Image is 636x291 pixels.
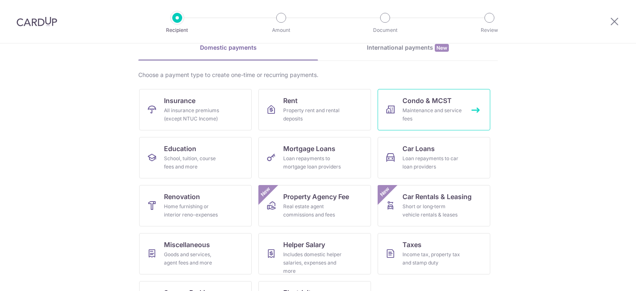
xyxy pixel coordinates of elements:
span: Help [73,6,90,13]
a: MiscellaneousGoods and services, agent fees and more [139,233,252,274]
a: Car LoansLoan repayments to car loan providers [378,137,490,178]
a: EducationSchool, tuition, course fees and more [139,137,252,178]
span: Helper Salary [283,240,325,250]
p: Review [459,26,520,34]
span: Rent [283,96,298,106]
span: Renovation [164,192,200,202]
div: Loan repayments to car loan providers [402,154,462,171]
span: Property Agency Fee [283,192,349,202]
div: Real estate agent commissions and fees [283,202,343,219]
span: Condo & MCST [402,96,452,106]
a: Condo & MCSTMaintenance and service fees [378,89,490,130]
div: International payments [318,43,498,52]
span: Car Loans [402,144,435,154]
div: Short or long‑term vehicle rentals & leases [402,202,462,219]
span: Taxes [402,240,422,250]
a: RenovationHome furnishing or interior reno-expenses [139,185,252,226]
a: Property Agency FeeReal estate agent commissions and feesNew [258,185,371,226]
span: Car Rentals & Leasing [402,192,472,202]
p: Recipient [147,26,208,34]
div: Domestic payments [138,43,318,52]
a: Helper SalaryIncludes domestic helper salaries, expenses and more [258,233,371,274]
a: InsuranceAll insurance premiums (except NTUC Income) [139,89,252,130]
span: Insurance [164,96,195,106]
div: Choose a payment type to create one-time or recurring payments. [138,71,498,79]
a: TaxesIncome tax, property tax and stamp duty [378,233,490,274]
span: New [435,44,449,52]
span: New [259,185,272,199]
div: Loan repayments to mortgage loan providers [283,154,343,171]
img: CardUp [17,17,57,26]
span: Mortgage Loans [283,144,335,154]
a: Mortgage LoansLoan repayments to mortgage loan providers [258,137,371,178]
span: Miscellaneous [164,240,210,250]
div: Income tax, property tax and stamp duty [402,250,462,267]
div: Maintenance and service fees [402,106,462,123]
div: School, tuition, course fees and more [164,154,224,171]
a: RentProperty rent and rental deposits [258,89,371,130]
div: Home furnishing or interior reno-expenses [164,202,224,219]
div: Property rent and rental deposits [283,106,343,123]
span: New [378,185,392,199]
p: Amount [251,26,312,34]
a: Car Rentals & LeasingShort or long‑term vehicle rentals & leasesNew [378,185,490,226]
span: Education [164,144,196,154]
p: Document [354,26,416,34]
div: Includes domestic helper salaries, expenses and more [283,250,343,275]
div: All insurance premiums (except NTUC Income) [164,106,224,123]
div: Goods and services, agent fees and more [164,250,224,267]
